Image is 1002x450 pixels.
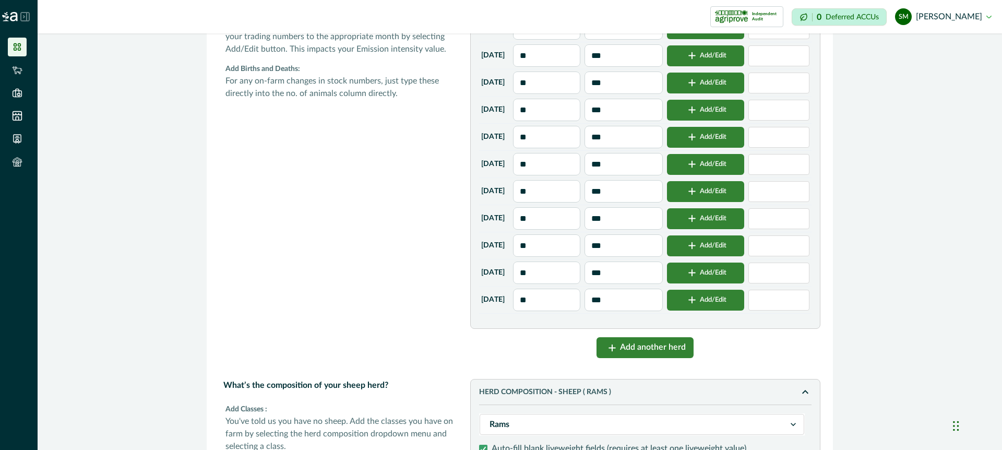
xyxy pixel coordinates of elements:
p: 0 [817,13,821,21]
p: What’s the composition of your sheep herd? [219,375,462,396]
button: certification logoIndependent Audit [710,6,783,27]
p: Add Classes : [225,404,458,415]
iframe: Chat Widget [950,400,1002,450]
div: Drag [953,410,959,442]
button: steve le moenic[PERSON_NAME] [895,4,992,29]
button: Add/Edit [667,181,744,202]
p: Independent Audit [752,11,779,22]
button: Add another herd [597,337,694,358]
button: Add/Edit [667,45,744,66]
p: [DATE] [481,159,505,170]
button: Add/Edit [667,290,744,311]
p: [DATE] [481,186,505,197]
p: HERD COMPOSITION - Sheep ( Rams ) [479,388,799,397]
button: Add/Edit [667,154,744,175]
p: [DATE] [481,132,505,143]
button: Add/Edit [667,208,744,229]
p: Add Births and Deaths: [225,64,458,75]
button: Add/Edit [667,127,744,148]
p: You’ve told us you sold 10 and purchased 10 beef cattle. Add your trading numbers to the appropri... [225,18,458,55]
p: [DATE] [481,240,505,251]
img: certification logo [715,8,748,25]
button: HERD COMPOSITION - Sheep ( Rams ) [479,386,812,398]
p: [DATE] [481,50,505,61]
button: Add/Edit [667,235,744,256]
button: Add/Edit [667,73,744,93]
p: [DATE] [481,104,505,115]
p: [DATE] [481,267,505,278]
p: [DATE] [481,77,505,88]
button: Add/Edit [667,100,744,121]
img: Logo [2,12,18,21]
p: [DATE] [481,213,505,224]
p: Deferred ACCUs [826,13,879,21]
p: [DATE] [481,294,505,305]
p: For any on-farm changes in stock numbers, just type these directly into the no. of animals column... [225,75,458,100]
button: Add/Edit [667,263,744,283]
